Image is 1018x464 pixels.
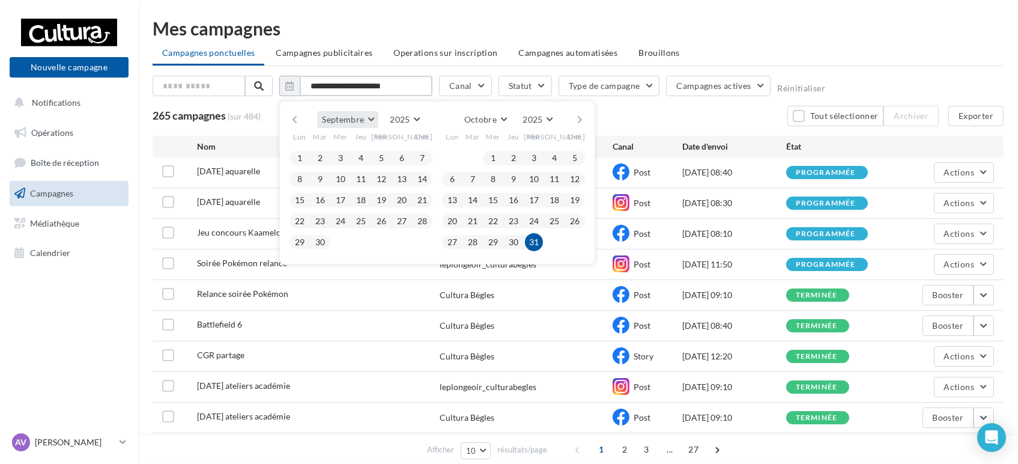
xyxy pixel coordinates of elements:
span: Opérations [31,127,73,138]
button: 2025 [385,111,424,128]
button: Septembre [317,111,378,128]
span: Campagnes automatisées [519,47,618,58]
span: 2025 [523,114,542,124]
span: Post [634,412,650,423]
button: 31 [525,233,543,251]
span: Halloween ateliers académie [197,411,290,421]
button: 14 [413,170,431,188]
div: leplongeoir_culturabegles [440,258,536,270]
span: Actions [944,198,974,208]
button: 30 [311,233,329,251]
div: Mes campagnes [153,19,1004,37]
button: 13 [393,170,411,188]
div: leplongeoir_culturabegles [440,381,536,393]
button: Booster [923,285,974,305]
button: Actions [934,224,994,244]
div: Cultura Bègles [440,289,494,301]
button: 20 [443,212,461,230]
span: Brouillons [638,47,680,58]
span: Actions [944,382,974,392]
a: AV [PERSON_NAME] [10,431,129,454]
button: 11 [352,170,370,188]
span: Post [634,290,650,300]
span: Actions [944,351,974,361]
button: Actions [934,377,994,397]
div: Cultura Bègles [440,320,494,332]
button: Booster [923,316,974,336]
span: Afficher [427,444,454,456]
button: 22 [484,212,502,230]
button: 4 [352,149,370,167]
span: 3 [637,440,656,459]
div: terminée [796,414,838,422]
button: 14 [464,191,482,209]
span: Mer [486,132,500,142]
button: 29 [484,233,502,251]
a: Opérations [7,120,131,145]
span: Post [634,320,650,331]
button: Tout sélectionner [787,106,883,126]
div: [DATE] 12:20 [682,350,786,362]
button: 8 [484,170,502,188]
div: programmée [796,200,856,207]
div: terminée [796,383,838,391]
span: AV [16,436,27,448]
span: Battlefield 6 [197,319,242,329]
a: Campagnes [7,181,131,206]
span: Post [634,228,650,239]
a: Médiathèque [7,211,131,236]
button: 27 [393,212,411,230]
button: 5 [566,149,584,167]
button: Campagnes actives [666,76,771,96]
span: Actions [944,259,974,269]
div: terminée [796,353,838,361]
span: Operations sur inscription [393,47,497,58]
button: 20 [393,191,411,209]
button: 11 [545,170,563,188]
button: 3 [525,149,543,167]
button: 15 [484,191,502,209]
div: [DATE] 09:10 [682,289,786,301]
button: 23 [504,212,523,230]
button: Notifications [7,90,126,115]
div: Canal [613,141,682,153]
span: Jeu [507,132,520,142]
button: 9 [311,170,329,188]
span: Soirée Pokémon relance [197,258,287,268]
div: État [786,141,890,153]
span: Actions [944,167,974,177]
span: [PERSON_NAME] [524,132,586,142]
span: Halloween aquarelle [197,166,260,176]
span: Jeu [355,132,367,142]
span: Post [634,198,650,208]
span: Mer [333,132,348,142]
div: Cultura Bègles [440,350,494,362]
button: Actions [934,162,994,183]
button: 17 [332,191,350,209]
span: Story [634,351,653,361]
button: Statut [498,76,552,96]
div: [DATE] 08:40 [682,320,786,332]
span: résultats/page [497,444,547,456]
span: Dim [415,132,429,142]
button: Canal [439,76,492,96]
span: Mar [465,132,480,142]
button: 1 [291,149,309,167]
button: Type de campagne [559,76,660,96]
button: 4 [545,149,563,167]
div: Open Intercom Messenger [977,423,1006,452]
div: programmée [796,169,856,177]
span: (sur 484) [228,111,261,123]
span: Médiathèque [30,218,79,228]
button: 26 [372,212,390,230]
button: 5 [372,149,390,167]
div: [DATE] 08:40 [682,166,786,179]
div: Nom [197,141,440,153]
span: Relance soirée Pokémon [197,288,288,299]
span: Dim [568,132,582,142]
button: 10 [525,170,543,188]
span: Actions [944,228,974,239]
button: 16 [504,191,523,209]
button: 18 [352,191,370,209]
button: Booster [923,408,974,428]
